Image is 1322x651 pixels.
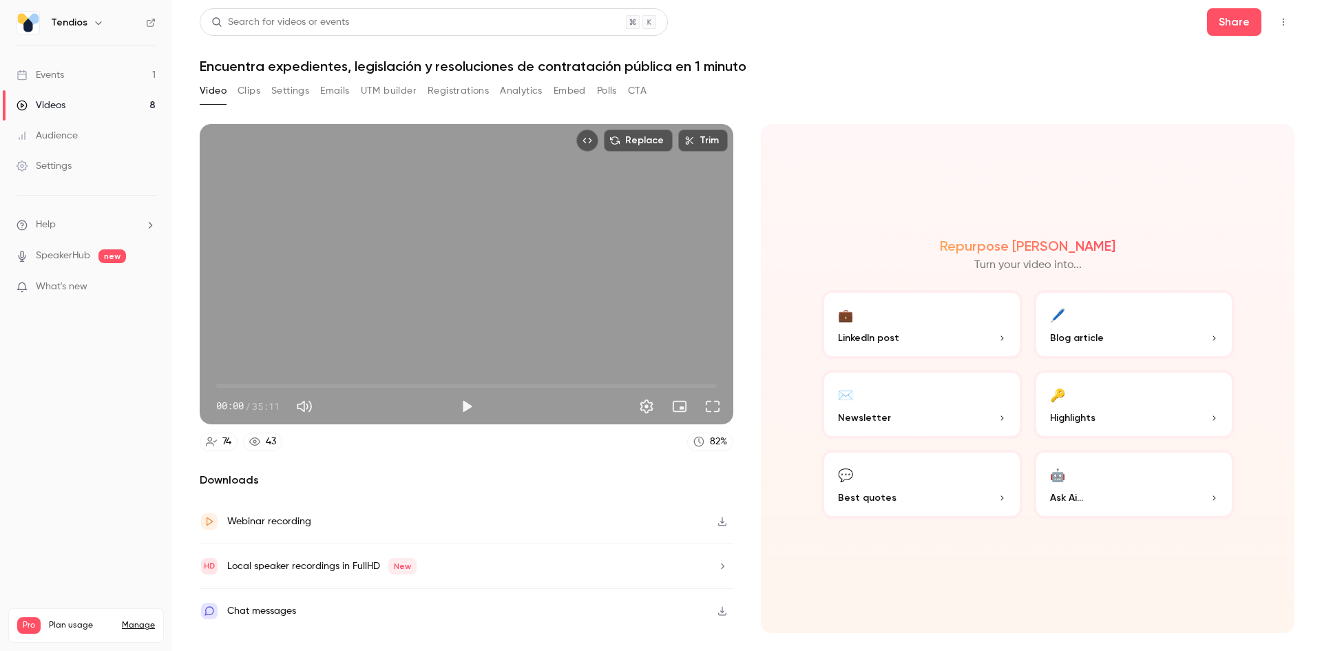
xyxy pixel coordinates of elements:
[216,399,280,413] div: 00:00
[1050,490,1083,505] span: Ask Ai...
[36,249,90,263] a: SpeakerHub
[291,393,318,420] button: Mute
[238,80,260,102] button: Clips
[838,384,853,405] div: ✉️
[500,80,543,102] button: Analytics
[320,80,349,102] button: Emails
[1207,8,1261,36] button: Share
[1050,411,1095,425] span: Highlights
[36,218,56,232] span: Help
[17,218,156,232] li: help-dropdown-opener
[838,411,891,425] span: Newsletter
[1050,331,1104,345] span: Blog article
[252,399,280,413] span: 35:11
[838,490,896,505] span: Best quotes
[17,99,65,112] div: Videos
[576,130,598,152] button: Embed video
[243,433,282,451] a: 43
[628,80,647,102] button: CTA
[36,280,87,294] span: What's new
[687,433,733,451] a: 82%
[1272,11,1294,33] button: Top Bar Actions
[678,130,728,152] button: Trim
[633,393,660,420] button: Settings
[821,450,1022,519] button: 💬Best quotes
[17,12,39,34] img: Tendios
[122,620,155,631] a: Manage
[597,80,617,102] button: Polls
[17,617,41,634] span: Pro
[940,238,1115,254] h2: Repurpose [PERSON_NAME]
[710,435,727,449] div: 82 %
[388,558,417,575] span: New
[1034,290,1235,359] button: 🖊️Blog article
[200,472,733,488] h2: Downloads
[699,393,726,420] button: Full screen
[211,15,349,30] div: Search for videos or events
[227,558,417,575] div: Local speaker recordings in FullHD
[266,435,276,449] div: 43
[838,331,899,345] span: LinkedIn post
[1034,370,1235,439] button: 🔑Highlights
[216,399,244,413] span: 00:00
[200,80,227,102] button: Video
[838,464,853,485] div: 💬
[200,433,238,451] a: 74
[361,80,417,102] button: UTM builder
[51,16,87,30] h6: Tendios
[838,304,853,325] div: 💼
[139,281,156,293] iframe: Noticeable Trigger
[428,80,489,102] button: Registrations
[49,620,114,631] span: Plan usage
[821,370,1022,439] button: ✉️Newsletter
[1050,464,1065,485] div: 🤖
[200,58,1294,74] h1: Encuentra expedientes, legislación y resoluciones de contratación pública en 1 minuto
[245,399,251,413] span: /
[98,249,126,263] span: new
[1050,384,1065,405] div: 🔑
[554,80,586,102] button: Embed
[227,513,311,530] div: Webinar recording
[604,130,673,152] button: Replace
[974,257,1082,273] p: Turn your video into...
[666,393,693,420] button: Turn on miniplayer
[17,159,72,173] div: Settings
[17,129,78,143] div: Audience
[227,603,296,619] div: Chat messages
[821,290,1022,359] button: 💼LinkedIn post
[453,393,481,420] button: Play
[222,435,231,449] div: 74
[17,68,64,82] div: Events
[1050,304,1065,325] div: 🖊️
[1034,450,1235,519] button: 🤖Ask Ai...
[271,80,309,102] button: Settings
